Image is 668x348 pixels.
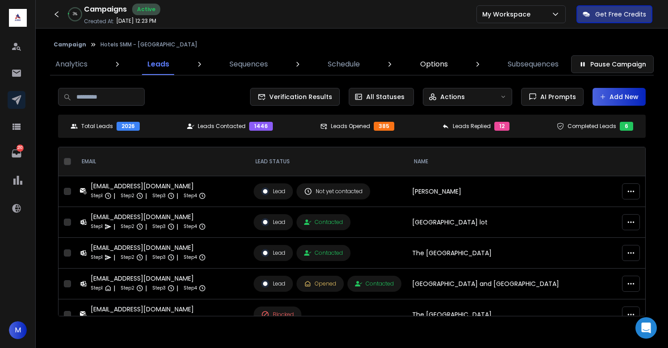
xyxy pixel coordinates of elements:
[502,54,564,75] a: Subsequences
[113,191,115,200] p: |
[152,284,166,293] p: Step 3
[224,54,273,75] a: Sequences
[176,191,178,200] p: |
[261,187,285,195] div: Lead
[145,315,147,323] p: |
[407,147,655,176] th: NAME
[374,122,394,131] div: 385
[91,284,103,293] p: Step 1
[9,9,27,27] img: logo
[152,253,166,262] p: Step 3
[113,315,115,323] p: |
[121,315,134,323] p: Step 2
[184,315,197,323] p: Step 4
[176,253,178,262] p: |
[73,12,77,17] p: 3 %
[184,222,197,231] p: Step 4
[9,321,27,339] button: M
[494,122,509,131] div: 12
[91,191,103,200] p: Step 1
[198,123,246,130] p: Leads Contacted
[184,191,197,200] p: Step 4
[249,122,273,131] div: 1446
[568,123,616,130] p: Completed Leads
[145,284,147,293] p: |
[113,284,115,293] p: |
[366,92,405,101] p: All Statuses
[440,92,465,101] p: Actions
[266,92,332,101] span: Verification Results
[328,59,360,70] p: Schedule
[576,5,652,23] button: Get Free Credits
[250,88,340,106] button: Verification Results
[121,253,134,262] p: Step 2
[91,222,103,231] p: Step 1
[91,212,206,221] div: [EMAIL_ADDRESS][DOMAIN_NAME]
[595,10,646,19] p: Get Free Credits
[176,222,178,231] p: |
[407,299,655,330] td: The [GEOGRAPHIC_DATA]
[537,92,576,101] span: AI Prompts
[248,147,407,176] th: LEAD STATUS
[521,88,584,106] button: AI Prompts
[593,88,646,106] button: Add New
[91,182,206,191] div: [EMAIL_ADDRESS][DOMAIN_NAME]
[453,123,491,130] p: Leads Replied
[152,315,166,323] p: Step 3
[322,54,365,75] a: Schedule
[75,147,248,176] th: EMAIL
[304,187,363,195] div: Not yet contacted
[152,222,166,231] p: Step 3
[304,249,343,257] div: Contacted
[620,122,633,131] div: 6
[100,41,197,48] p: Hotels SMM - [GEOGRAPHIC_DATA]
[121,191,134,200] p: Step 2
[230,59,268,70] p: Sequences
[415,54,453,75] a: Options
[184,284,197,293] p: Step 4
[304,219,343,226] div: Contacted
[116,17,156,25] p: [DATE] 12:23 PM
[407,238,655,269] td: The [GEOGRAPHIC_DATA]
[331,123,370,130] p: Leads Opened
[145,253,147,262] p: |
[91,253,103,262] p: Step 1
[176,315,178,323] p: |
[8,145,25,162] a: 210
[91,305,206,314] div: [EMAIL_ADDRESS][DOMAIN_NAME]
[420,59,448,70] p: Options
[407,207,655,238] td: [GEOGRAPHIC_DATA] lot
[355,280,394,287] div: Contacted
[132,4,160,15] div: Active
[113,222,115,231] p: |
[17,145,24,152] p: 210
[407,176,655,207] td: [PERSON_NAME]
[117,122,140,131] div: 2026
[121,284,134,293] p: Step 2
[152,191,166,200] p: Step 3
[571,55,654,73] button: Pause Campaign
[142,54,175,75] a: Leads
[91,315,103,323] p: Step 1
[184,253,197,262] p: Step 4
[91,274,206,283] div: [EMAIL_ADDRESS][DOMAIN_NAME]
[261,280,285,288] div: Lead
[407,269,655,299] td: [GEOGRAPHIC_DATA] and [GEOGRAPHIC_DATA]
[482,10,534,19] p: My Workspace
[145,191,147,200] p: |
[147,59,169,70] p: Leads
[145,222,147,231] p: |
[121,222,134,231] p: Step 2
[55,59,88,70] p: Analytics
[508,59,559,70] p: Subsequences
[304,280,336,287] div: Opened
[635,317,657,339] div: Open Intercom Messenger
[50,54,93,75] a: Analytics
[91,243,206,252] div: [EMAIL_ADDRESS][DOMAIN_NAME]
[84,18,114,25] p: Created At:
[84,4,127,15] h1: Campaigns
[261,249,285,257] div: Lead
[261,311,294,319] div: Blocked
